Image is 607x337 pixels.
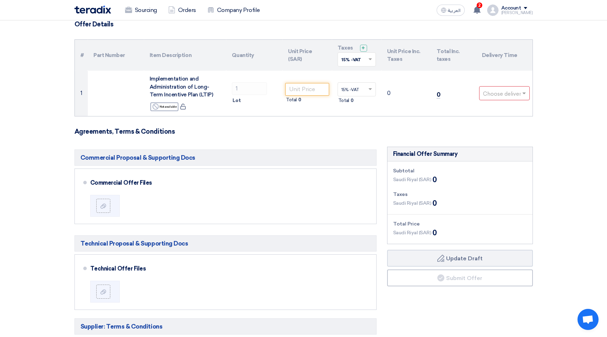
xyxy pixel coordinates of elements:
[381,40,431,71] th: Unit Price Inc. Taxes
[487,5,498,16] img: profile_test.png
[74,235,377,252] h5: Technical Proposal & Supporting Docs
[361,45,365,51] span: +
[74,20,533,28] h3: Offer Details
[90,174,365,191] div: Commercial Offer Files
[381,71,431,116] td: 0
[577,309,599,330] div: Open chat
[75,71,88,116] td: 1
[286,96,297,103] span: Total
[393,176,431,183] span: Saudi Riyal (SAR)
[332,40,381,71] th: Taxes
[163,2,202,18] a: Orders
[448,8,461,13] span: العربية
[226,40,282,71] th: Quantity
[351,97,354,104] span: 0
[393,150,458,158] div: Financial Offer Summary
[144,40,227,71] th: Item Description
[432,198,437,209] span: 0
[74,6,111,14] img: Teradix logo
[202,2,266,18] a: Company Profile
[298,96,301,103] span: 0
[393,191,527,198] div: Taxes
[74,318,377,335] h5: Supplier: Terms & Conditions
[90,260,365,277] div: Technical Offer Files
[432,228,437,238] span: 0
[393,229,431,236] span: Saudi Riyal (SAR)
[393,220,527,228] div: Total Price
[88,40,144,71] th: Part Number
[437,5,465,16] button: العربية
[431,40,476,71] th: Total Inc. taxes
[338,82,376,96] ng-select: VAT
[476,40,533,71] th: Delivery Time
[285,83,329,96] input: Unit Price
[74,150,377,166] h5: Commercial Proposal & Supporting Docs
[282,40,332,71] th: Unit Price (SAR)
[432,174,437,185] span: 0
[477,2,482,8] span: 2
[501,5,521,11] div: Account
[437,91,440,98] span: 0
[393,199,431,207] span: Saudi Riyal (SAR)
[338,97,349,104] span: Total
[119,2,163,18] a: Sourcing
[393,167,527,174] div: Subtotal
[387,250,533,267] button: Update Draft
[75,40,88,71] th: #
[233,97,241,104] span: Lot
[501,11,533,15] div: [PERSON_NAME]
[232,82,267,95] input: RFQ_STEP1.ITEMS.2.AMOUNT_TITLE
[150,76,213,98] span: Implementation and Administration of Long-Term Incentive Plan (LTIP)
[74,128,533,135] h3: Agreements, Terms & Conditions
[150,102,178,111] div: Not available
[387,269,533,286] button: Submit Offer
